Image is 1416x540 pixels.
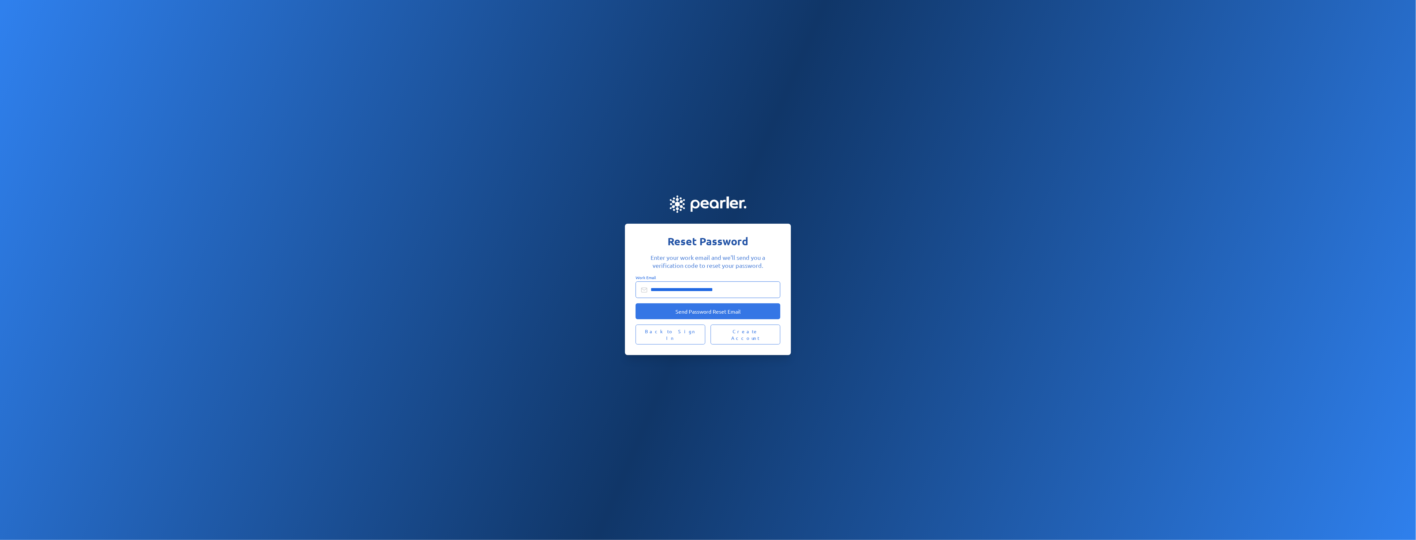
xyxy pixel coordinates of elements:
[636,325,705,345] button: Back to Sign In
[719,328,772,341] span: Create Account
[644,328,697,341] span: Back to Sign In
[636,303,780,319] button: Send Password Reset Email
[636,254,780,270] p: Enter your work email and we'll send you a verification code to reset your password.
[636,234,780,248] h1: Reset Password
[675,308,741,315] span: Send Password Reset Email
[711,325,780,345] button: Create Account
[636,275,656,280] span: Work Email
